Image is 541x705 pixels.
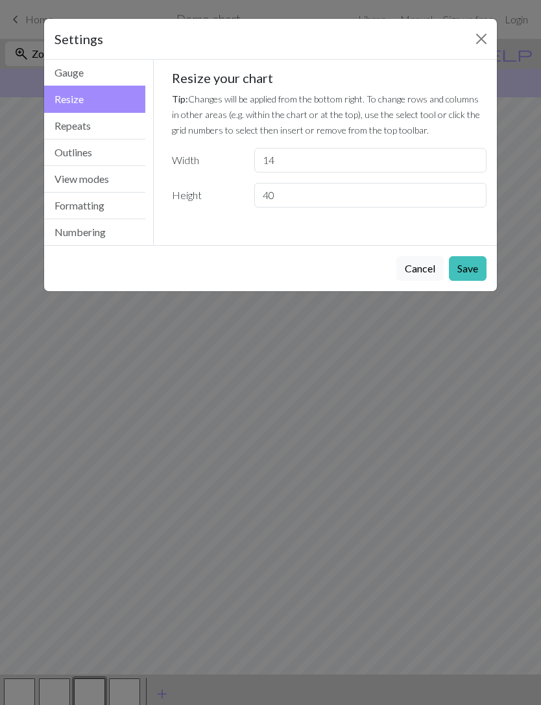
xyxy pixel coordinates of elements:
button: Close [471,29,492,49]
button: Formatting [44,193,145,219]
button: View modes [44,166,145,193]
button: Numbering [44,219,145,245]
strong: Tip: [172,93,188,104]
label: Height [164,183,246,208]
button: Repeats [44,113,145,139]
button: Gauge [44,60,145,86]
small: Changes will be applied from the bottom right. To change rows and columns in other areas (e.g. wi... [172,93,480,136]
button: Outlines [44,139,145,166]
h5: Resize your chart [172,70,487,86]
button: Save [449,256,487,281]
button: Resize [44,86,145,113]
button: Cancel [396,256,444,281]
h5: Settings [54,29,103,49]
label: Width [164,148,246,173]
